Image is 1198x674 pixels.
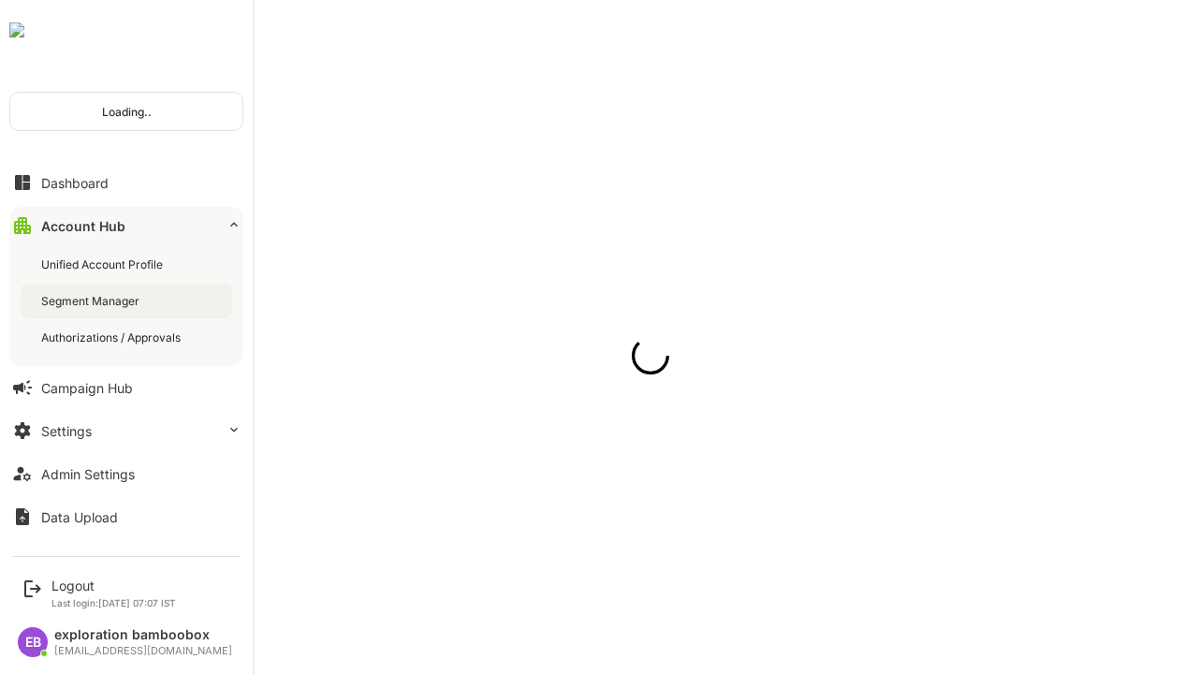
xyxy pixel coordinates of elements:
[54,627,232,643] div: exploration bamboobox
[51,597,176,608] p: Last login: [DATE] 07:07 IST
[41,330,184,345] div: Authorizations / Approvals
[51,578,176,593] div: Logout
[41,218,125,234] div: Account Hub
[54,645,232,657] div: [EMAIL_ADDRESS][DOMAIN_NAME]
[41,509,118,525] div: Data Upload
[10,93,242,130] div: Loading..
[9,498,243,535] button: Data Upload
[41,423,92,439] div: Settings
[41,175,109,191] div: Dashboard
[18,627,48,657] div: EB
[9,369,243,406] button: Campaign Hub
[9,22,24,37] img: undefinedjpg
[41,256,167,272] div: Unified Account Profile
[9,164,243,201] button: Dashboard
[41,293,143,309] div: Segment Manager
[9,207,243,244] button: Account Hub
[9,412,243,449] button: Settings
[9,455,243,492] button: Admin Settings
[41,380,133,396] div: Campaign Hub
[41,466,135,482] div: Admin Settings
